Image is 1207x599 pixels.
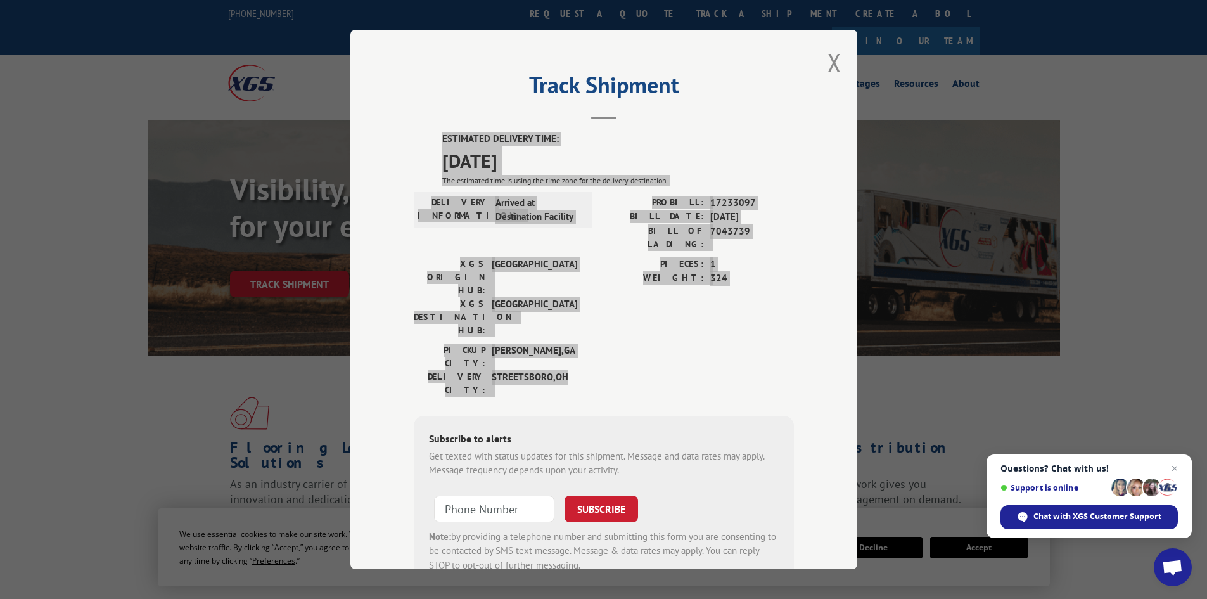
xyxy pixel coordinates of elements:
label: PIECES: [604,257,704,272]
span: Arrived at Destination Facility [495,196,581,224]
span: 17233097 [710,196,794,210]
div: Open chat [1154,548,1192,586]
div: The estimated time is using the time zone for the delivery destination. [442,175,794,186]
span: STREETSBORO , OH [492,370,577,397]
div: Get texted with status updates for this shipment. Message and data rates may apply. Message frequ... [429,449,779,478]
label: WEIGHT: [604,271,704,286]
button: Close modal [827,46,841,79]
label: DELIVERY CITY: [414,370,485,397]
h2: Track Shipment [414,76,794,100]
span: 324 [710,271,794,286]
strong: Note: [429,531,451,543]
button: SUBSCRIBE [565,496,638,522]
label: ESTIMATED DELIVERY TIME: [442,132,794,146]
input: Phone Number [434,496,554,522]
div: Chat with XGS Customer Support [1000,505,1178,529]
label: XGS DESTINATION HUB: [414,297,485,337]
div: Subscribe to alerts [429,431,779,449]
div: by providing a telephone number and submitting this form you are consenting to be contacted by SM... [429,530,779,573]
label: BILL DATE: [604,210,704,224]
span: 7043739 [710,224,794,251]
span: [GEOGRAPHIC_DATA] [492,257,577,297]
label: PICKUP CITY: [414,344,485,370]
span: Chat with XGS Customer Support [1033,511,1161,522]
label: BILL OF LADING: [604,224,704,251]
span: Close chat [1167,461,1182,476]
span: [GEOGRAPHIC_DATA] [492,297,577,337]
label: XGS ORIGIN HUB: [414,257,485,297]
span: Questions? Chat with us! [1000,463,1178,473]
span: [PERSON_NAME] , GA [492,344,577,370]
span: Support is online [1000,483,1107,493]
span: 1 [710,257,794,272]
span: [DATE] [442,146,794,175]
label: DELIVERY INFORMATION: [418,196,489,224]
span: [DATE] [710,210,794,224]
label: PROBILL: [604,196,704,210]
